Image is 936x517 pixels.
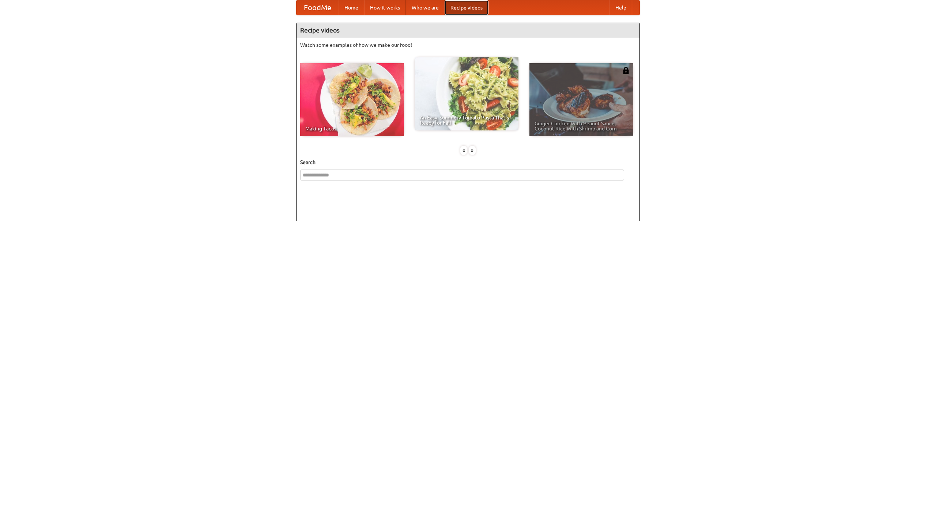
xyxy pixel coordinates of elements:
a: Home [339,0,364,15]
h4: Recipe videos [297,23,639,38]
div: « [460,146,467,155]
a: Who we are [406,0,445,15]
a: Help [609,0,632,15]
a: How it works [364,0,406,15]
div: » [469,146,476,155]
p: Watch some examples of how we make our food! [300,41,636,49]
img: 483408.png [622,67,630,74]
a: FoodMe [297,0,339,15]
a: Making Tacos [300,63,404,136]
span: An Easy, Summery Tomato Pasta That's Ready for Fall [420,115,513,125]
h5: Search [300,159,636,166]
span: Making Tacos [305,126,399,131]
a: An Easy, Summery Tomato Pasta That's Ready for Fall [415,57,518,130]
a: Recipe videos [445,0,488,15]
